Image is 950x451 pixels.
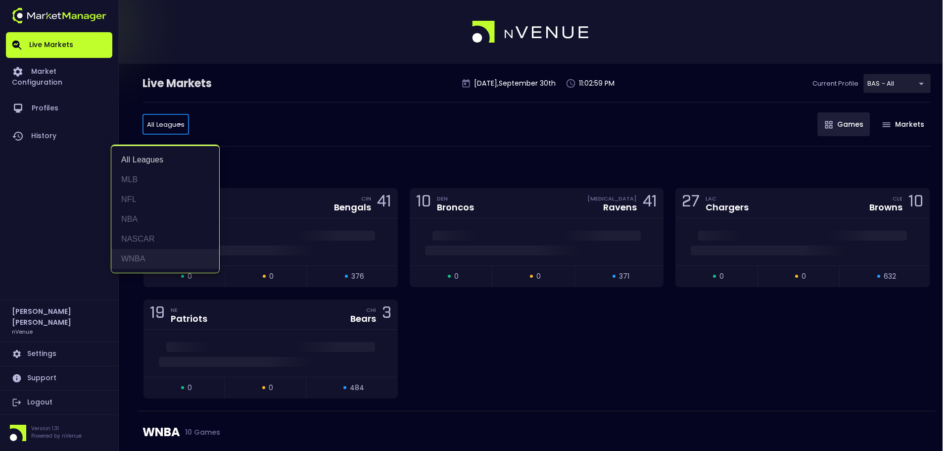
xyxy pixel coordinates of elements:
[111,209,219,229] li: NBA
[111,150,219,170] li: All Leagues
[111,170,219,190] li: MLB
[111,229,219,249] li: NASCAR
[111,190,219,209] li: NFL
[111,249,219,269] li: WNBA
